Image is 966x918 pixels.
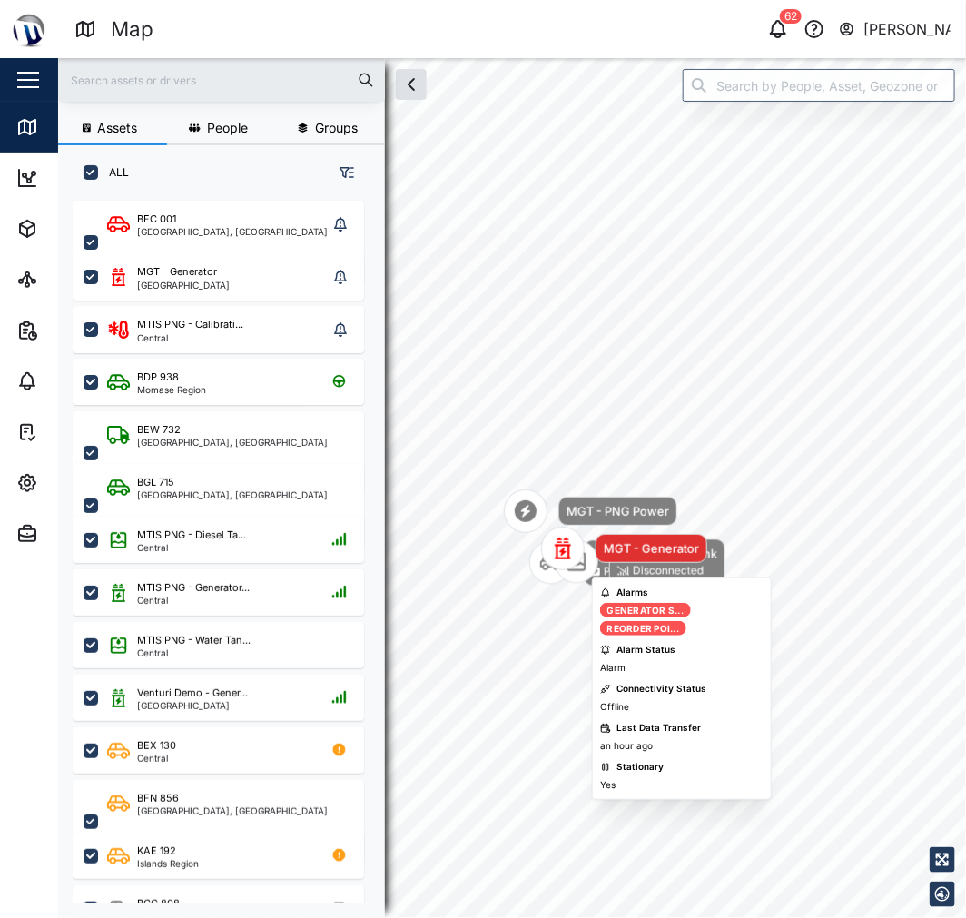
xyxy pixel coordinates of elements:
div: Map marker [541,527,707,570]
div: BFN 856 [137,791,179,806]
div: [GEOGRAPHIC_DATA] [137,281,230,290]
div: MTIS PNG - Water Tan... [137,633,251,648]
div: [GEOGRAPHIC_DATA], [GEOGRAPHIC_DATA] [137,227,328,236]
div: Settings [47,473,112,493]
div: BGL 715 [137,475,174,490]
div: Central [137,754,176,763]
div: Generator S... [607,604,685,618]
div: Offline [600,700,629,715]
div: grid [73,194,384,903]
span: People [208,122,249,134]
div: Map marker [504,489,677,533]
div: Alarms [616,586,648,600]
div: Reorder Poi... [607,622,680,637]
div: Venturi Demo - Gener... [137,686,248,701]
div: Reports [47,321,109,341]
div: Momase Region [137,385,206,394]
div: Assets [47,219,103,239]
div: MGT - PNG Power [567,502,669,520]
span: Assets [97,122,137,134]
div: Central [137,333,243,342]
div: Map [47,117,88,137]
div: Tasks [47,422,97,442]
div: MGT - Generator [137,264,217,280]
div: Central [137,543,246,552]
div: BCG 808 [137,896,180,912]
div: Dashboard [47,168,129,188]
span: Groups [315,122,358,134]
div: [GEOGRAPHIC_DATA] [137,701,248,710]
div: Alarms [47,371,103,391]
div: an hour ago [600,739,653,754]
div: MTIS PNG - Generator... [137,580,250,596]
div: Connectivity Status [616,682,706,696]
div: Last Data Transfer [616,721,701,735]
div: Islands Region [137,859,199,868]
div: MTIS PNG - Calibrati... [137,317,243,332]
div: BEW 732 [137,422,181,438]
div: MGT - Generator [604,539,699,558]
div: Yes [600,778,616,793]
div: 62 [780,9,802,24]
div: [PERSON_NAME] [864,18,951,41]
button: [PERSON_NAME] [838,16,951,42]
div: Stationary [616,760,664,775]
input: Search by People, Asset, Geozone or Place [683,69,955,102]
div: Disconnected [633,563,704,580]
div: Sites [47,270,91,290]
input: Search assets or drivers [69,66,374,94]
div: Alarm [600,661,626,676]
div: Map [111,14,153,45]
div: [GEOGRAPHIC_DATA], [GEOGRAPHIC_DATA] [137,438,328,447]
div: [GEOGRAPHIC_DATA], [GEOGRAPHIC_DATA] [137,490,328,499]
div: BDP 938 [137,370,179,385]
div: Alarm Status [616,643,675,657]
div: Map marker [555,539,725,586]
div: [GEOGRAPHIC_DATA], [GEOGRAPHIC_DATA] [137,806,328,815]
div: MTIS PNG - Diesel Ta... [137,528,246,543]
img: Main Logo [9,9,49,49]
div: BFC 001 [137,212,176,227]
div: Admin [47,524,101,544]
div: Central [137,596,250,605]
canvas: Map [58,58,966,918]
div: Central [137,648,251,657]
label: ALL [98,165,129,180]
div: KAE 192 [137,844,176,859]
div: BEX 130 [137,738,176,754]
div: Map marker [529,540,649,587]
